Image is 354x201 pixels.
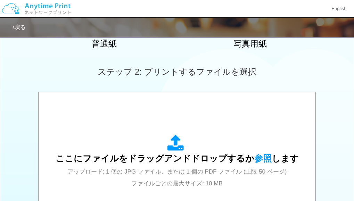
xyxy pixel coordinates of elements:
h2: 写真用紙 [189,39,311,48]
span: ここにファイルをドラッグアンドドロップするか します [56,153,299,163]
span: ステップ 2: プリントするファイルを選択 [98,67,256,76]
a: 戻る [13,24,26,30]
span: アップロード: 1 個の JPG ファイル、または 1 個の PDF ファイル (上限 50 ページ) ファイルごとの最大サイズ: 10 MB [67,168,287,187]
h2: 普通紙 [43,39,165,48]
span: 参照 [254,153,272,163]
